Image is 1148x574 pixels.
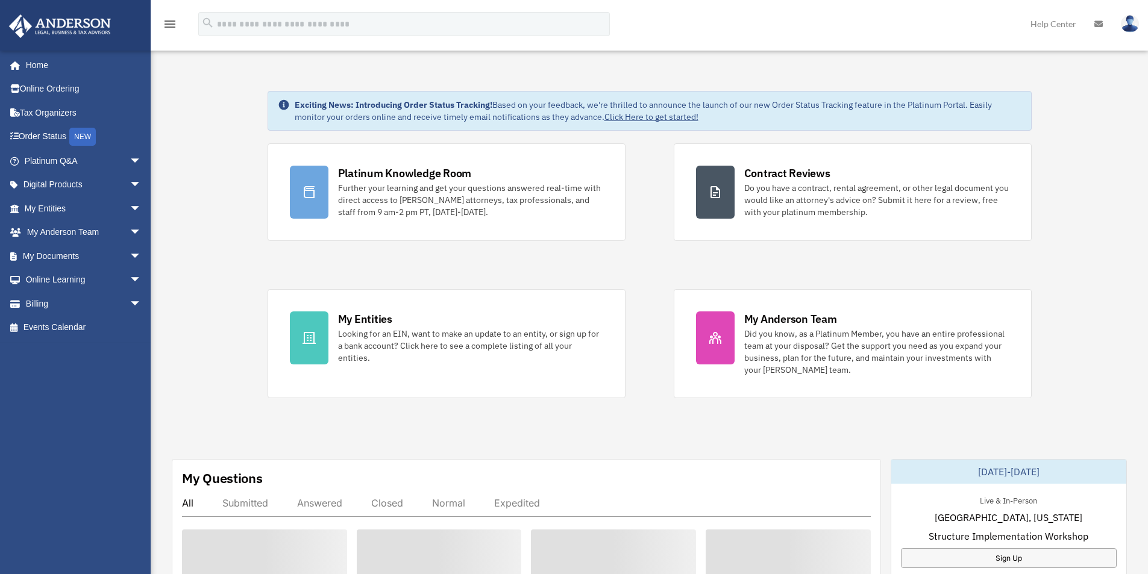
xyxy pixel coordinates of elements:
[163,17,177,31] i: menu
[1121,15,1139,33] img: User Pic
[744,328,1009,376] div: Did you know, as a Platinum Member, you have an entire professional team at your disposal? Get th...
[268,143,626,241] a: Platinum Knowledge Room Further your learning and get your questions answered real-time with dire...
[929,529,1088,543] span: Structure Implementation Workshop
[163,21,177,31] a: menu
[201,16,215,30] i: search
[182,469,263,487] div: My Questions
[8,316,160,340] a: Events Calendar
[674,143,1032,241] a: Contract Reviews Do you have a contract, rental agreement, or other legal document you would like...
[5,14,114,38] img: Anderson Advisors Platinum Portal
[8,268,160,292] a: Online Learningarrow_drop_down
[8,220,160,245] a: My Anderson Teamarrow_drop_down
[130,244,154,269] span: arrow_drop_down
[295,99,492,110] strong: Exciting News: Introducing Order Status Tracking!
[8,244,160,268] a: My Documentsarrow_drop_down
[297,497,342,509] div: Answered
[674,289,1032,398] a: My Anderson Team Did you know, as a Platinum Member, you have an entire professional team at your...
[69,128,96,146] div: NEW
[8,292,160,316] a: Billingarrow_drop_down
[604,111,698,122] a: Click Here to get started!
[338,182,603,218] div: Further your learning and get your questions answered real-time with direct access to [PERSON_NAM...
[432,497,465,509] div: Normal
[295,99,1021,123] div: Based on your feedback, we're thrilled to announce the launch of our new Order Status Tracking fe...
[130,196,154,221] span: arrow_drop_down
[8,149,160,173] a: Platinum Q&Aarrow_drop_down
[744,311,837,326] div: My Anderson Team
[8,101,160,125] a: Tax Organizers
[935,510,1082,525] span: [GEOGRAPHIC_DATA], [US_STATE]
[222,497,268,509] div: Submitted
[268,289,626,398] a: My Entities Looking for an EIN, want to make an update to an entity, or sign up for a bank accoun...
[8,53,154,77] a: Home
[338,311,392,326] div: My Entities
[130,149,154,173] span: arrow_drop_down
[8,125,160,149] a: Order StatusNEW
[891,460,1126,484] div: [DATE]-[DATE]
[744,182,1009,218] div: Do you have a contract, rental agreement, or other legal document you would like an attorney's ad...
[970,493,1047,506] div: Live & In-Person
[901,548,1117,568] a: Sign Up
[8,77,160,101] a: Online Ordering
[494,497,540,509] div: Expedited
[8,173,160,197] a: Digital Productsarrow_drop_down
[338,328,603,364] div: Looking for an EIN, want to make an update to an entity, or sign up for a bank account? Click her...
[338,166,472,181] div: Platinum Knowledge Room
[182,497,193,509] div: All
[130,268,154,293] span: arrow_drop_down
[130,173,154,198] span: arrow_drop_down
[744,166,830,181] div: Contract Reviews
[130,292,154,316] span: arrow_drop_down
[130,220,154,245] span: arrow_drop_down
[8,196,160,220] a: My Entitiesarrow_drop_down
[371,497,403,509] div: Closed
